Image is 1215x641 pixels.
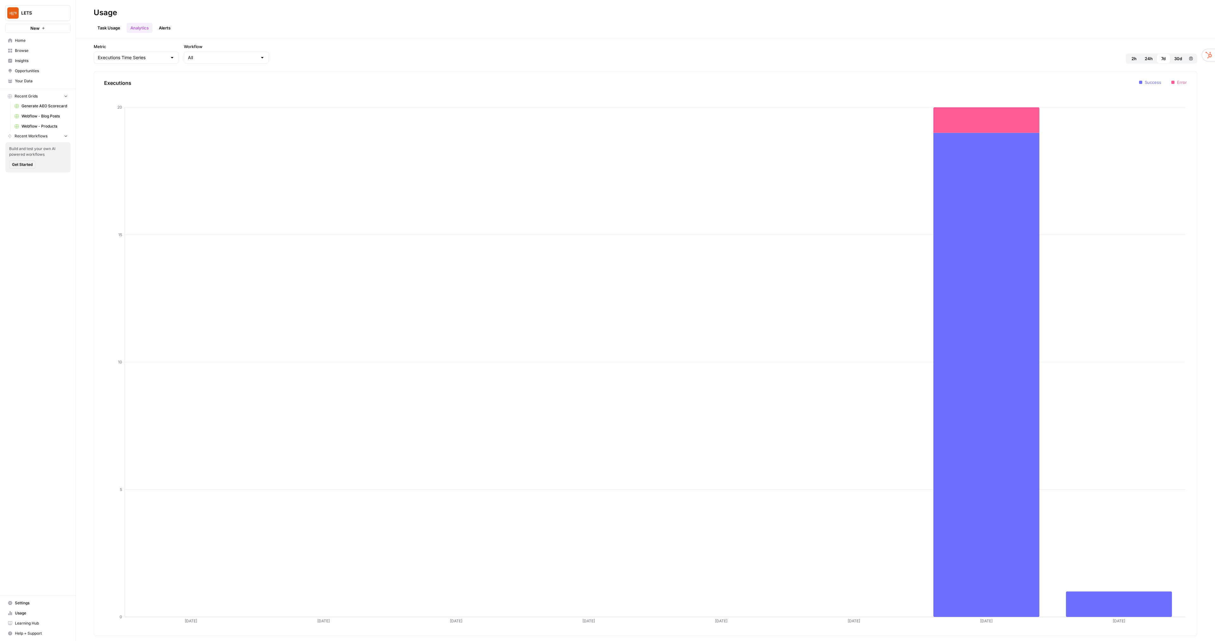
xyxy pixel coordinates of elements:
[120,487,122,492] tspan: 5
[9,146,67,157] span: Build and test your own AI powered workflows
[1139,79,1161,85] li: Success
[15,631,68,636] span: Help + Support
[184,43,269,50] label: Workflow
[22,123,68,129] span: Webflow - Products
[15,610,68,616] span: Usage
[1141,53,1156,64] button: 24h
[5,76,71,86] a: Your Data
[5,91,71,101] button: Recent Grids
[5,66,71,76] a: Opportunities
[12,121,71,131] a: Webflow - Products
[15,93,38,99] span: Recent Grids
[185,619,197,623] tspan: [DATE]
[94,43,179,50] label: Metric
[15,620,68,626] span: Learning Hub
[5,598,71,608] a: Settings
[127,23,153,33] a: Analytics
[120,614,122,619] tspan: 0
[94,23,124,33] a: Task Usage
[5,628,71,638] button: Help + Support
[15,133,47,139] span: Recent Workflows
[1131,55,1137,62] span: 2h
[98,54,167,61] input: Executions Time Series
[5,5,71,21] button: Workspace: LETS
[12,111,71,121] a: Webflow - Blog Posts
[317,619,330,623] tspan: [DATE]
[118,232,122,237] tspan: 15
[15,58,68,64] span: Insights
[5,56,71,66] a: Insights
[5,23,71,33] button: New
[7,7,19,19] img: LETS Logo
[22,113,68,119] span: Webflow - Blog Posts
[1127,53,1141,64] button: 2h
[1171,79,1187,85] li: Error
[117,105,122,110] tspan: 20
[22,103,68,109] span: Generate AEO Scorecard
[21,10,59,16] span: LETS
[15,600,68,606] span: Settings
[9,160,35,169] button: Get Started
[30,25,40,31] span: New
[12,162,33,167] span: Get Started
[15,78,68,84] span: Your Data
[5,608,71,618] a: Usage
[188,54,257,61] input: All
[1174,55,1182,62] span: 30d
[980,619,993,623] tspan: [DATE]
[1170,53,1186,64] button: 30d
[118,360,122,364] tspan: 10
[450,619,462,623] tspan: [DATE]
[715,619,727,623] tspan: [DATE]
[583,619,595,623] tspan: [DATE]
[15,48,68,53] span: Browse
[94,8,117,18] div: Usage
[5,35,71,46] a: Home
[1113,619,1125,623] tspan: [DATE]
[5,618,71,628] a: Learning Hub
[1161,55,1166,62] span: 7d
[5,131,71,141] button: Recent Workflows
[15,38,68,43] span: Home
[15,68,68,74] span: Opportunities
[12,101,71,111] a: Generate AEO Scorecard
[5,46,71,56] a: Browse
[1145,55,1153,62] span: 24h
[848,619,860,623] tspan: [DATE]
[155,23,174,33] a: Alerts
